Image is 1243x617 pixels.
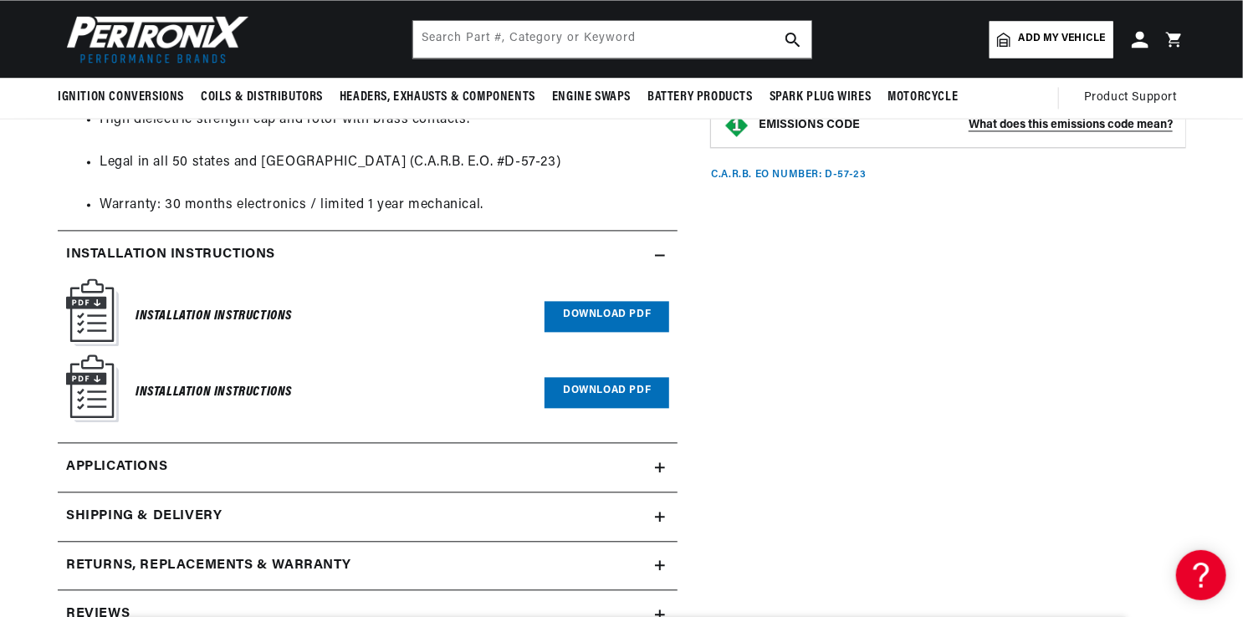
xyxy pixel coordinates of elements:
summary: Installation instructions [58,231,678,279]
span: Applications [66,456,167,478]
strong: What does this emissions code mean? [969,119,1173,131]
a: Applications [58,443,678,492]
summary: Engine Swaps [544,78,639,117]
h6: Installation Instructions [136,381,292,404]
summary: Battery Products [639,78,761,117]
img: Pertronix [58,10,250,68]
summary: Motorcycle [879,78,966,117]
span: Ignition Conversions [58,89,184,106]
a: Download PDF [545,377,669,408]
summary: Coils & Distributors [192,78,331,117]
a: Download PDF [545,301,669,332]
img: Emissions code [724,112,750,139]
h2: Returns, Replacements & Warranty [66,555,351,577]
p: C.A.R.B. EO Number: D-57-23 [711,168,866,182]
span: Headers, Exhausts & Components [340,89,535,106]
span: Engine Swaps [552,89,631,106]
span: Product Support [1084,89,1177,107]
li: Warranty: 30 months electronics / limited 1 year mechanical. [100,195,669,217]
h6: Installation Instructions [136,305,292,328]
span: Spark Plug Wires [770,89,872,106]
li: Legal in all 50 states and [GEOGRAPHIC_DATA] (C.A.R.B. E.O. #D-57-23) [100,152,669,195]
span: Motorcycle [887,89,958,106]
h2: Installation instructions [66,244,275,266]
img: Instruction Manual [66,354,119,422]
button: search button [775,21,811,58]
summary: Headers, Exhausts & Components [331,78,544,117]
span: Coils & Distributors [201,89,323,106]
summary: Product Support [1084,78,1185,118]
span: Add my vehicle [1019,31,1106,47]
summary: Shipping & Delivery [58,492,678,541]
button: EMISSIONS CODEWhat does this emissions code mean? [759,118,1173,133]
summary: Spark Plug Wires [761,78,880,117]
h2: Shipping & Delivery [66,506,222,528]
a: Add my vehicle [990,21,1113,58]
summary: Ignition Conversions [58,78,192,117]
strong: EMISSIONS CODE [759,119,860,131]
input: Search Part #, Category or Keyword [413,21,811,58]
summary: Returns, Replacements & Warranty [58,542,678,590]
li: High dielectric strength cap and rotor with brass contacts. [100,110,669,152]
img: Instruction Manual [66,278,119,346]
span: Battery Products [647,89,753,106]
